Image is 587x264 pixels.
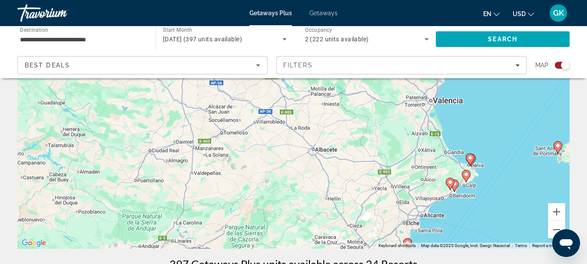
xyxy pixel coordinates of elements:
button: Keyboard shortcuts [378,243,416,249]
button: Search [436,31,570,47]
button: Zoom out [548,221,565,238]
span: Map data ©2025 Google, Inst. Geogr. Nacional [421,243,510,248]
span: en [483,10,491,17]
button: Change language [483,7,500,20]
span: Destination [20,27,48,33]
span: Start Month [163,27,192,33]
span: USD [513,10,526,17]
a: Travorium [17,2,104,24]
a: Getaways [309,10,338,17]
button: Zoom in [548,203,565,221]
span: Map [535,59,548,71]
span: [DATE] (397 units available) [163,36,242,43]
button: Filters [276,56,527,74]
button: Change currency [513,7,534,20]
a: Open this area in Google Maps (opens a new window) [20,237,48,249]
span: Filters [283,62,313,69]
a: Report a map error [532,243,567,248]
span: Occupancy [305,27,332,33]
img: Google [20,237,48,249]
span: GK [553,9,564,17]
span: 2 (222 units available) [305,36,369,43]
button: User Menu [547,4,570,22]
span: Best Deals [25,62,70,69]
input: Select destination [20,34,144,45]
iframe: Button to launch messaging window [552,229,580,257]
span: Search [488,36,517,43]
a: Getaways Plus [249,10,292,17]
a: Terms (opens in new tab) [515,243,527,248]
mat-select: Sort by [25,60,260,70]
